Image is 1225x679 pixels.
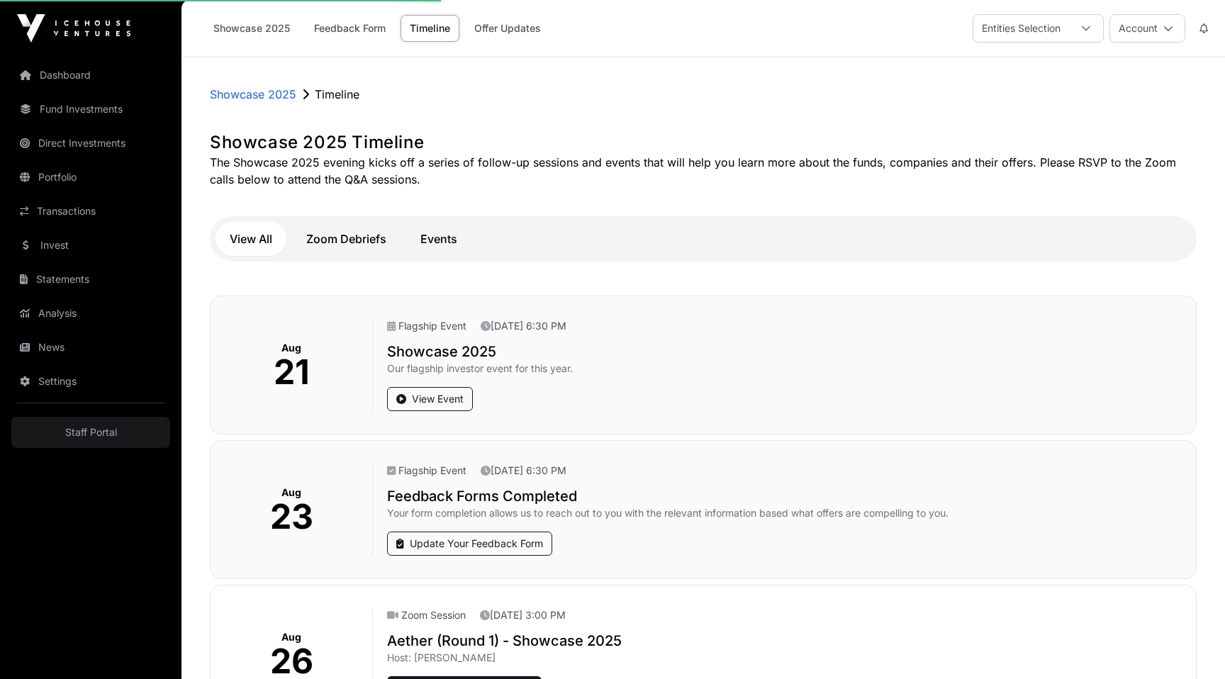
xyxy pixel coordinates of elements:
[11,298,170,329] a: Analysis
[1154,611,1225,679] iframe: Chat Widget
[11,230,170,261] a: Invest
[11,196,170,227] a: Transactions
[481,464,566,478] p: [DATE] 6:30 PM
[387,532,552,556] a: Update Your Feedback Form
[387,506,1185,520] p: Your form completion allows us to reach out to you with the relevant information based what offer...
[210,154,1197,188] p: The Showcase 2025 evening kicks off a series of follow-up sessions and events that will help you ...
[11,60,170,91] a: Dashboard
[281,341,301,355] p: Aug
[11,94,170,125] a: Fund Investments
[11,162,170,193] a: Portfolio
[216,222,286,256] button: View All
[387,608,466,622] p: Zoom Session
[387,361,1185,376] p: Our flagship investor event for this year.
[481,319,566,333] p: [DATE] 6:30 PM
[11,366,170,397] a: Settings
[387,464,466,478] p: Flagship Event
[270,500,313,534] p: 23
[11,417,170,448] a: Staff Portal
[281,630,301,644] p: Aug
[401,15,459,42] a: Timeline
[480,608,566,622] p: [DATE] 3:00 PM
[210,86,296,103] a: Showcase 2025
[315,86,359,103] p: Timeline
[387,387,473,411] a: View Event
[216,222,1191,256] nav: Tabs
[292,222,401,256] button: Zoom Debriefs
[465,15,550,42] a: Offer Updates
[270,644,313,678] p: 26
[973,15,1069,42] div: Entities Selection
[11,332,170,363] a: News
[1109,14,1185,43] button: Account
[274,355,310,389] p: 21
[11,128,170,159] a: Direct Investments
[17,14,130,43] img: Icehouse Ventures Logo
[204,15,299,42] a: Showcase 2025
[210,131,1197,154] h1: Showcase 2025 Timeline
[387,631,1185,651] h2: Aether (Round 1) - Showcase 2025
[387,319,466,333] p: Flagship Event
[387,651,1185,665] p: Host: [PERSON_NAME]
[387,486,1185,506] h2: Feedback Forms Completed
[305,15,395,42] a: Feedback Form
[11,264,170,295] a: Statements
[387,342,1185,361] h2: Showcase 2025
[406,222,471,256] button: Events
[281,486,301,500] p: Aug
